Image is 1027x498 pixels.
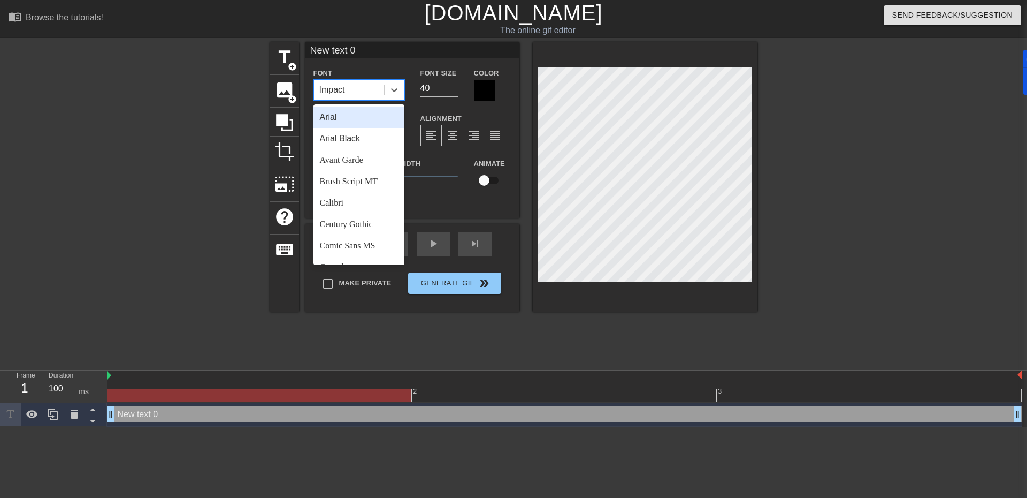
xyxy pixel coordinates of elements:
span: photo_size_select_large [274,174,295,194]
label: Font Size [420,68,457,79]
div: 2 [413,386,419,397]
span: drag_handle [105,409,116,420]
a: [DOMAIN_NAME] [424,1,602,25]
div: Browse the tutorials! [26,13,103,22]
span: Generate Gif [412,277,496,290]
div: 1 [17,379,33,398]
span: add_circle [288,95,297,104]
img: bound-end.png [1017,371,1022,379]
div: Calibri [313,192,404,214]
span: Make Private [339,278,392,289]
label: Animate [474,159,505,169]
span: image [274,80,295,100]
a: Browse the tutorials! [9,10,103,27]
span: crop [274,141,295,162]
div: 3 [718,386,724,397]
label: Duration [49,373,73,379]
div: Impact [319,84,345,96]
div: Frame [9,371,41,402]
div: Avant Garde [313,149,404,171]
div: ms [79,386,89,397]
span: format_align_center [446,129,459,142]
label: Font [313,68,332,79]
label: Alignment [420,114,462,124]
div: Consolas [313,256,404,278]
button: Generate Gif [408,273,501,294]
div: Century Gothic [313,214,404,235]
span: skip_next [469,237,481,250]
span: double_arrow [478,277,490,290]
div: Comic Sans MS [313,235,404,256]
label: Color [474,68,499,79]
span: drag_handle [1012,409,1023,420]
div: The online gif editor [348,24,728,37]
span: Send Feedback/Suggestion [892,9,1013,22]
span: help [274,207,295,227]
span: play_arrow [427,237,440,250]
span: add_circle [288,62,297,71]
span: format_align_right [467,129,480,142]
button: Send Feedback/Suggestion [884,5,1021,25]
span: keyboard [274,239,295,260]
span: menu_book [9,10,21,23]
span: format_align_justify [489,129,502,142]
div: Arial Black [313,128,404,149]
span: title [274,47,295,67]
div: Arial [313,107,404,128]
span: format_align_left [425,129,438,142]
div: Brush Script MT [313,171,404,192]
